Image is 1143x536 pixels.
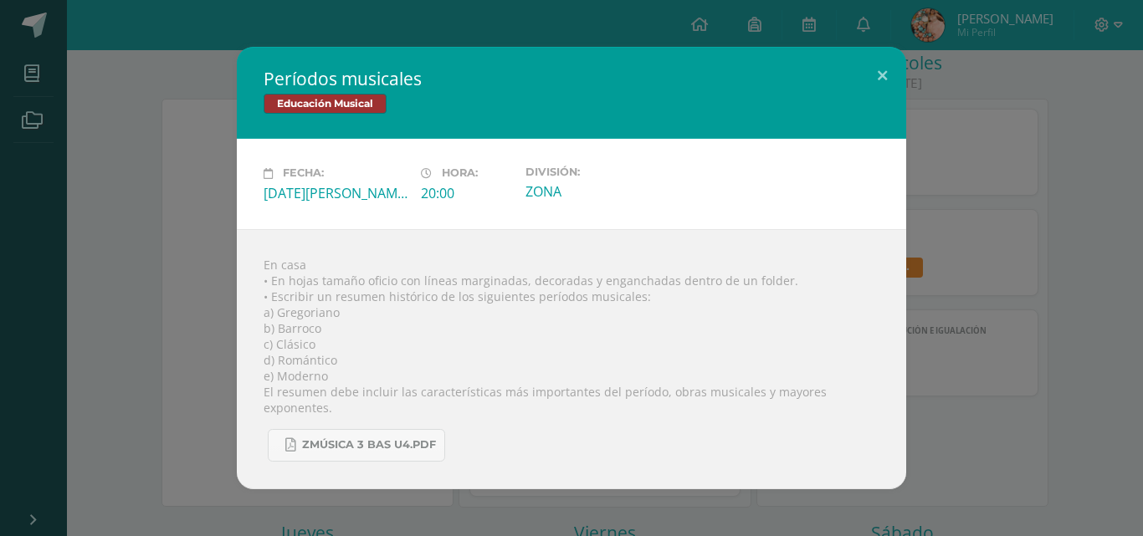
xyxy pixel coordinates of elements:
label: División: [525,166,669,178]
div: 20:00 [421,184,512,202]
span: Zmúsica 3 Bas U4.pdf [302,438,436,452]
span: Fecha: [283,167,324,180]
h2: Períodos musicales [264,67,879,90]
div: ZONA [525,182,669,201]
div: [DATE][PERSON_NAME] [264,184,407,202]
button: Close (Esc) [859,47,906,104]
div: En casa • En hojas tamaño oficio con líneas marginadas, decoradas y enganchadas dentro de un fold... [237,229,906,489]
a: Zmúsica 3 Bas U4.pdf [268,429,445,462]
span: Hora: [442,167,478,180]
span: Educación Musical [264,94,387,114]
